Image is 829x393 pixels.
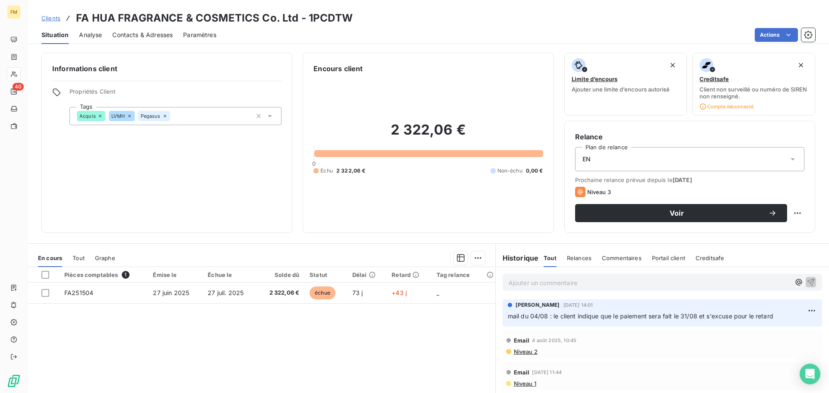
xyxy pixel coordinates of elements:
span: EN [582,155,591,163]
span: Creditsafe [696,255,725,261]
span: Client non surveillé ou numéro de SIREN non renseigné. [699,86,808,100]
span: Email [514,369,530,376]
span: LVMH [111,113,125,119]
span: Ajouter une limite d’encours autorisé [572,86,670,93]
h6: Encours client [313,63,363,74]
span: Prochaine relance prévue depuis le [575,176,804,183]
h3: FA HUA FRAGRANCE & COSMETICS Co. Ltd - 1PCDTW [76,10,353,26]
span: [PERSON_NAME] [516,301,560,309]
span: Niveau 1 [513,380,536,387]
span: _ [437,289,439,296]
span: 0 [312,160,316,167]
span: échue [310,286,335,299]
span: Creditsafe [699,75,729,82]
span: Commentaires [602,255,642,261]
span: 2 322,06 € [262,289,299,297]
span: Portail client [652,255,685,261]
span: Pegasus [141,113,161,119]
span: Échu [320,167,333,175]
span: Analyse [79,31,102,39]
span: [DATE] 11:44 [532,370,562,375]
span: 73 j [352,289,363,296]
span: 2 322,06 € [336,167,366,175]
h6: Relance [575,132,804,142]
span: Limite d’encours [572,75,617,82]
span: Compte déconnecté [699,103,753,110]
span: Contacts & Adresses [112,31,173,39]
span: Clients [41,15,60,22]
span: 27 juil. 2025 [208,289,244,296]
div: FM [7,5,21,19]
span: FA251504 [64,289,93,296]
h6: Historique [496,253,539,263]
button: Limite d’encoursAjouter une limite d’encours autorisé [564,53,687,116]
img: Logo LeanPay [7,374,21,388]
span: 1 [122,271,130,279]
div: Tag relance [437,271,490,278]
span: mail du 04/08 : le client indique que le paiement sera fait le 31/08 et s'excuse pour le retard [508,312,773,320]
div: Délai [352,271,382,278]
span: Propriétés Client [70,88,282,100]
span: Acquis [79,113,96,119]
span: Tout [73,255,85,261]
span: Niveau 3 [587,189,611,195]
span: Voir [585,210,768,217]
button: Actions [755,28,798,42]
div: Retard [392,271,426,278]
button: CreditsafeClient non surveillé ou numéro de SIREN non renseigné.Compte déconnecté [692,53,815,116]
div: Statut [310,271,342,278]
span: 4 août 2025, 10:45 [532,338,576,343]
span: 40 [13,83,24,91]
span: En cours [38,255,62,261]
span: Non-échu [497,167,522,175]
h6: Informations client [52,63,282,74]
div: Solde dû [262,271,299,278]
span: 0,00 € [526,167,543,175]
span: Email [514,337,530,344]
div: Émise le [153,271,197,278]
button: Voir [575,204,787,222]
input: Ajouter une valeur [170,112,177,120]
span: Graphe [95,255,115,261]
span: [DATE] [673,176,692,183]
span: Niveau 2 [513,348,538,355]
a: Clients [41,14,60,22]
span: Paramètres [183,31,216,39]
h2: 2 322,06 € [313,121,543,147]
div: Pièces comptables [64,271,142,279]
span: Situation [41,31,69,39]
span: +43 j [392,289,407,296]
span: [DATE] 14:01 [563,302,593,308]
span: 27 juin 2025 [153,289,189,296]
div: Open Intercom Messenger [800,364,820,384]
div: Échue le [208,271,252,278]
span: Relances [567,255,592,261]
span: Tout [544,255,557,261]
